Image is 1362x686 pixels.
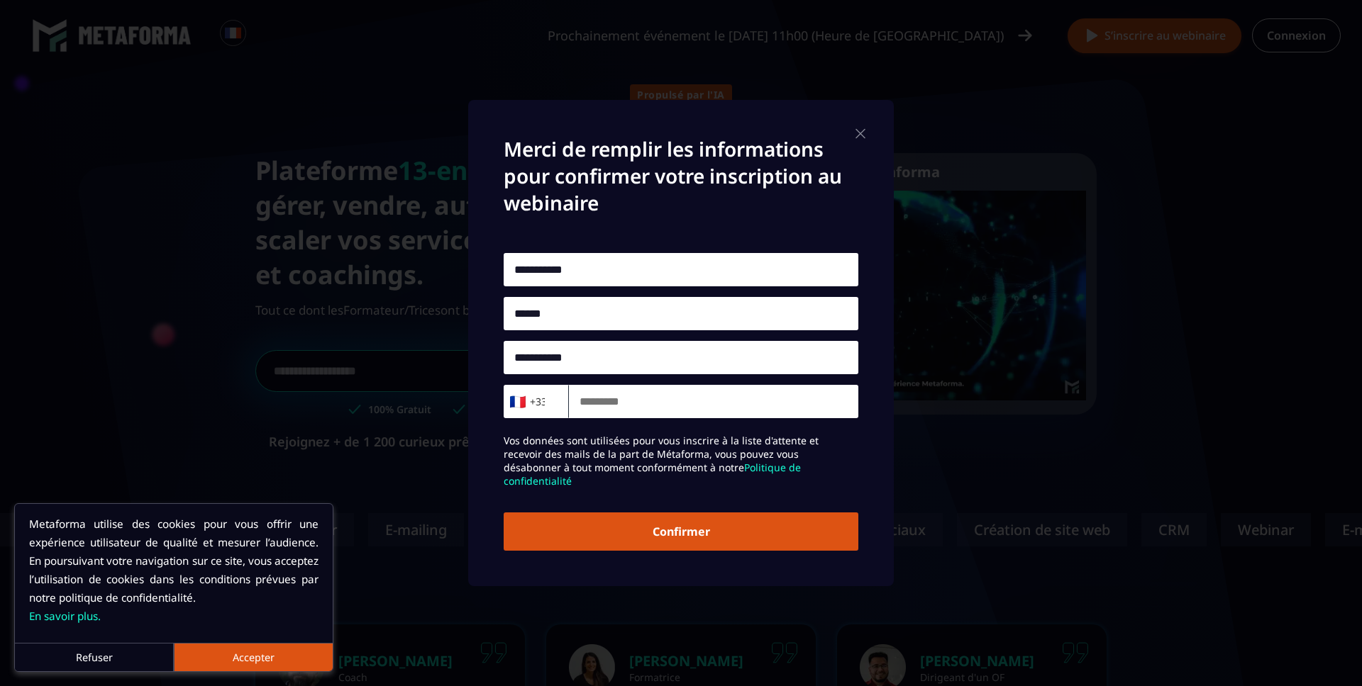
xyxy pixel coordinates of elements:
[15,643,174,671] button: Refuser
[29,514,319,625] p: Metaforma utilise des cookies pour vous offrir une expérience utilisateur de qualité et mesurer l...
[504,512,858,551] button: Confirmer
[546,391,556,412] input: Search for option
[509,392,526,412] span: 🇫🇷
[504,385,569,418] div: Search for option
[504,434,858,488] label: Vos données sont utilisées pour vous inscrire à la liste d'attente et recevoir des mails de la pa...
[29,609,101,623] a: En savoir plus.
[174,643,333,671] button: Accepter
[504,135,858,216] h4: Merci de remplir les informations pour confirmer votre inscription au webinaire
[513,392,543,412] span: +33
[504,461,801,488] a: Politique de confidentialité
[852,125,869,142] img: close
